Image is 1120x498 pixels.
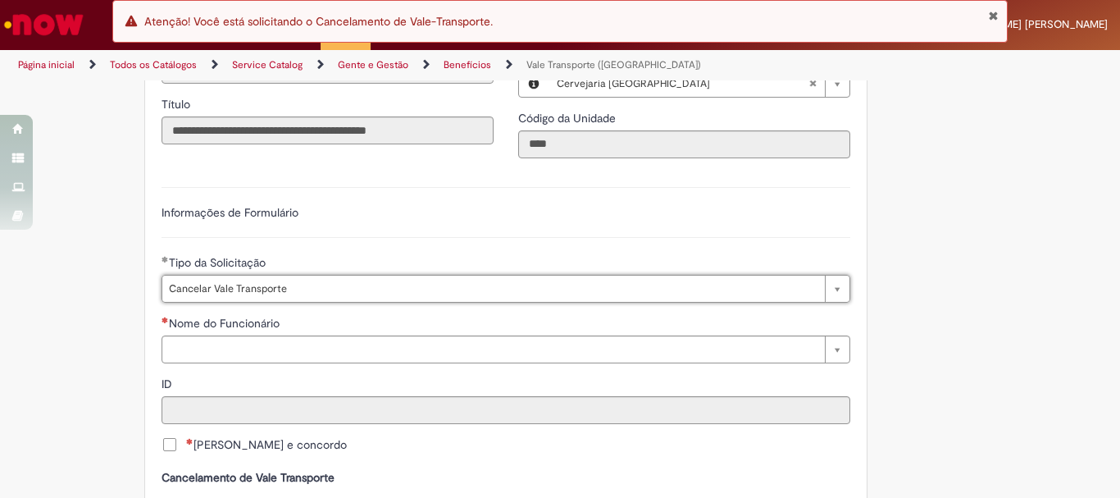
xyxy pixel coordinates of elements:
[2,8,86,41] img: ServiceNow
[144,14,493,29] span: Atenção! Você está solicitando o Cancelamento de Vale-Transporte.
[12,50,735,80] ul: Trilhas de página
[988,9,999,22] button: Fechar Notificação
[557,71,808,97] span: Cervejaria [GEOGRAPHIC_DATA]
[526,58,701,71] a: Vale Transporte ([GEOGRAPHIC_DATA])
[162,336,850,363] a: Limpar campo Nome do Funcionário
[162,396,850,424] input: ID
[549,71,849,97] a: Cervejaria [GEOGRAPHIC_DATA]Limpar campo Local
[162,96,193,112] label: Somente leitura - Título
[162,205,298,220] label: Informações de Formulário
[162,117,494,144] input: Título
[232,58,303,71] a: Service Catalog
[444,58,491,71] a: Benefícios
[518,130,850,158] input: Código da Unidade
[162,470,335,485] strong: Cancelamento de Vale Transporte
[169,316,283,331] span: Nome do Funcionário
[169,255,269,270] span: Tipo da Solicitação
[519,71,549,97] button: Local, Visualizar este registro Cervejaria Rio de Janeiro
[162,377,175,391] span: Somente leitura - ID
[162,97,193,112] span: Somente leitura - Título
[939,17,1108,31] span: [PERSON_NAME] [PERSON_NAME]
[169,276,817,302] span: Cancelar Vale Transporte
[186,436,347,453] span: [PERSON_NAME] e concordo
[800,71,825,97] abbr: Limpar campo Local
[162,256,169,263] span: Obrigatório Preenchido
[110,58,197,71] a: Todos os Catálogos
[338,58,408,71] a: Gente e Gestão
[186,438,193,445] span: Necessários
[162,317,169,323] span: Necessários
[518,111,619,126] span: Somente leitura - Código da Unidade
[18,58,75,71] a: Página inicial
[518,110,619,126] label: Somente leitura - Código da Unidade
